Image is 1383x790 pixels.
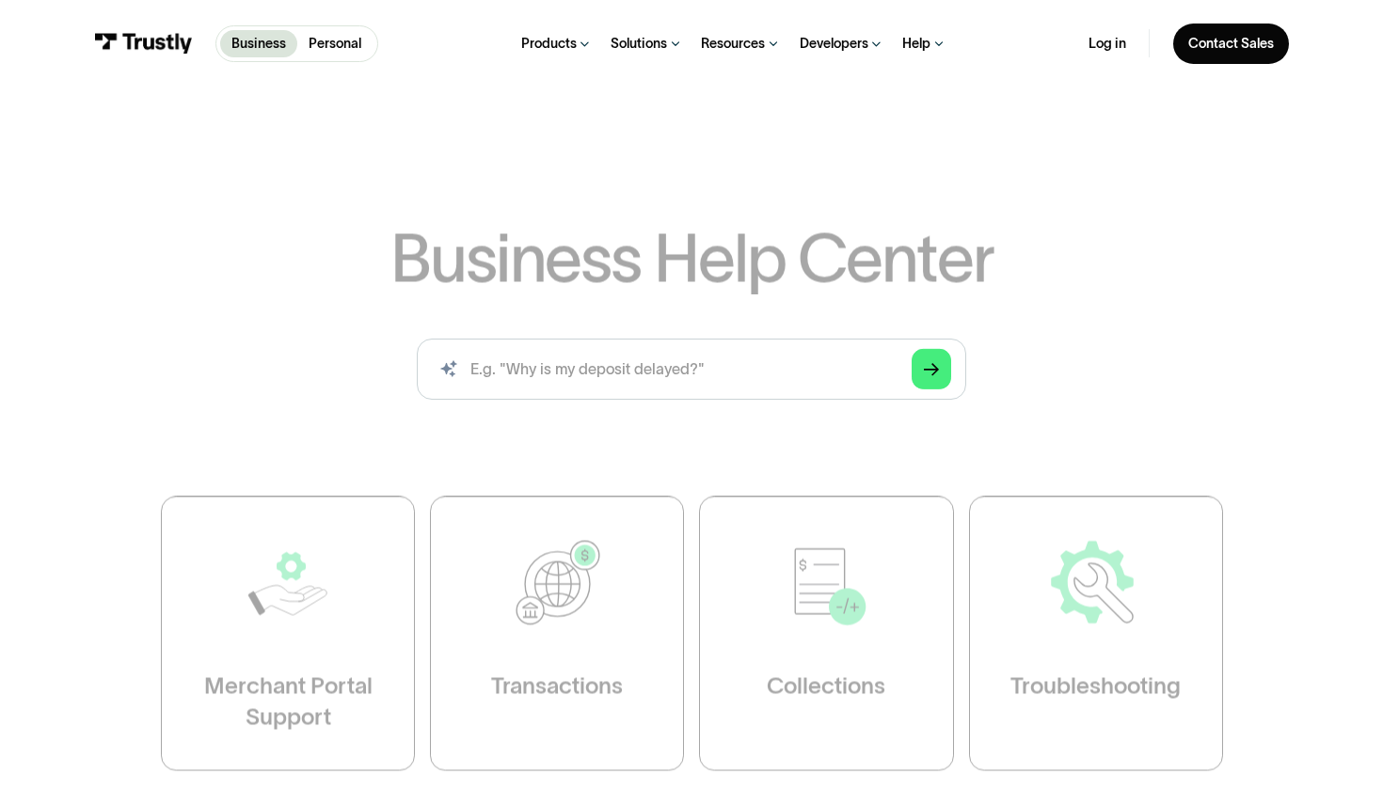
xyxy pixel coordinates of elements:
[902,35,930,52] div: Help
[521,35,577,52] div: Products
[699,497,953,771] a: Collections
[968,497,1222,771] a: Troubleshooting
[1188,35,1274,52] div: Contact Sales
[800,35,868,52] div: Developers
[231,34,286,54] p: Business
[767,671,885,702] div: Collections
[199,671,376,732] div: Merchant Portal Support
[1089,35,1126,52] a: Log in
[701,35,765,52] div: Resources
[417,339,967,400] input: search
[611,35,667,52] div: Solutions
[297,30,373,57] a: Personal
[309,34,361,54] p: Personal
[1010,671,1181,702] div: Troubleshooting
[430,497,684,771] a: Transactions
[390,225,994,292] h1: Business Help Center
[491,671,623,702] div: Transactions
[220,30,297,57] a: Business
[94,33,193,54] img: Trustly Logo
[417,339,967,400] form: Search
[161,497,415,771] a: Merchant Portal Support
[1173,24,1289,64] a: Contact Sales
